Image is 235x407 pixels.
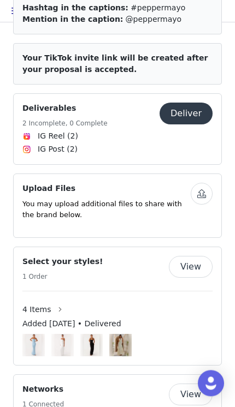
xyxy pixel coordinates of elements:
img: Talk About Us Maxi Dress - Blue [26,334,42,356]
div: Open Intercom Messenger [198,370,224,396]
h5: 2 Incomplete, 0 Complete [22,118,108,128]
button: View [169,384,213,405]
img: Instagram Reels Icon [22,132,31,141]
span: Your TikTok invite link will be created after your proposal is accepted. [22,53,208,74]
span: @peppermayo [126,15,181,23]
img: Image Background Blur [22,331,45,359]
div: Deliverables [13,93,222,165]
div: Select your styles! [13,247,222,366]
img: Libra Maxi Dress - White [55,334,71,356]
button: View [169,256,213,278]
img: Image Background Blur [80,331,103,359]
h4: Deliverables [22,103,108,114]
img: Image Background Blur [109,331,132,359]
span: #peppermayo [131,3,185,12]
img: Image Background Blur [51,331,74,359]
img: Rumour Has it Maxi Dress - Black [84,334,100,356]
h4: Networks [22,384,64,395]
img: Kacia Maxi Dress - Lemon [113,334,129,356]
span: IG Post (2) [38,143,78,155]
span: 4 Items [22,304,51,315]
img: Instagram Icon [22,145,31,154]
h4: Upload Files [22,183,191,194]
button: Deliver [160,103,213,124]
span: IG Reel (2) [38,130,78,142]
h4: Select your styles! [22,256,103,267]
p: You may upload additional files to share with the brand below. [22,199,191,220]
span: Mention in the caption: [22,15,123,23]
span: Added [DATE] • Delivered [22,318,121,330]
h5: 1 Order [22,272,103,282]
span: Hashtag in the captions: [22,3,128,12]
